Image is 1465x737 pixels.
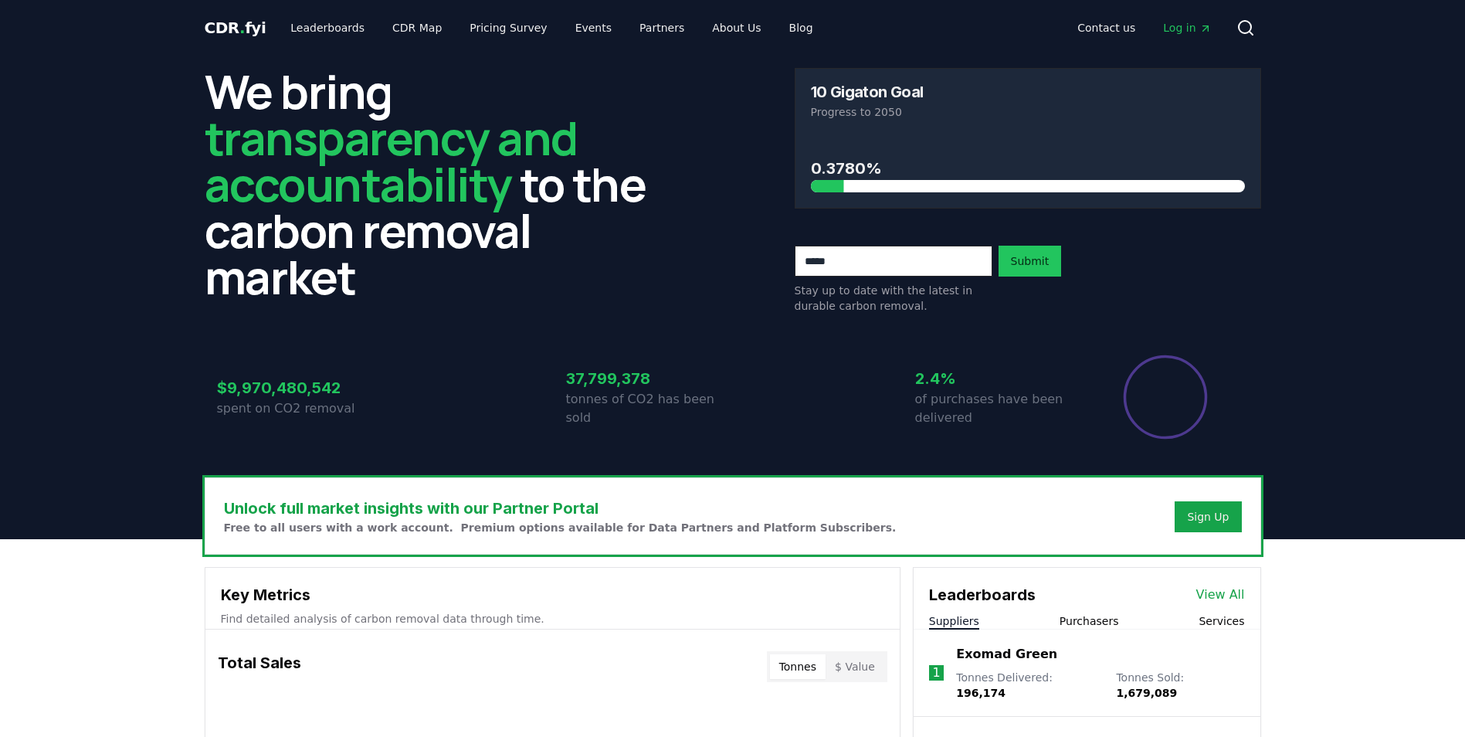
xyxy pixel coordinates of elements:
a: Leaderboards [278,14,377,42]
a: CDR.fyi [205,17,266,39]
h3: Total Sales [218,651,301,682]
a: View All [1196,586,1245,604]
h3: $9,970,480,542 [217,376,384,399]
p: 1 [932,664,940,682]
button: Submit [999,246,1062,277]
span: Log in [1163,20,1211,36]
h3: 0.3780% [811,157,1245,180]
span: 1,679,089 [1116,687,1177,699]
a: Contact us [1065,14,1148,42]
button: Suppliers [929,613,979,629]
h2: We bring to the carbon removal market [205,68,671,300]
h3: Unlock full market insights with our Partner Portal [224,497,897,520]
button: Services [1199,613,1244,629]
div: Percentage of sales delivered [1122,354,1209,440]
p: Progress to 2050 [811,104,1245,120]
button: Purchasers [1060,613,1119,629]
button: $ Value [826,654,884,679]
a: Sign Up [1187,509,1229,525]
h3: 2.4% [915,367,1082,390]
p: Tonnes Delivered : [956,670,1100,701]
h3: 10 Gigaton Goal [811,84,924,100]
a: CDR Map [380,14,454,42]
button: Tonnes [770,654,826,679]
nav: Main [1065,14,1223,42]
span: transparency and accountability [205,106,578,216]
button: Sign Up [1175,501,1241,532]
a: About Us [700,14,773,42]
span: CDR fyi [205,19,266,37]
span: 196,174 [956,687,1005,699]
p: Stay up to date with the latest in durable carbon removal. [795,283,992,314]
nav: Main [278,14,825,42]
a: Log in [1151,14,1223,42]
p: Free to all users with a work account. Premium options available for Data Partners and Platform S... [224,520,897,535]
p: Tonnes Sold : [1116,670,1244,701]
h3: Key Metrics [221,583,884,606]
h3: 37,799,378 [566,367,733,390]
p: spent on CO2 removal [217,399,384,418]
p: tonnes of CO2 has been sold [566,390,733,427]
a: Pricing Survey [457,14,559,42]
h3: Leaderboards [929,583,1036,606]
a: Partners [627,14,697,42]
a: Blog [777,14,826,42]
a: Events [563,14,624,42]
a: Exomad Green [956,645,1057,664]
span: . [239,19,245,37]
p: Find detailed analysis of carbon removal data through time. [221,611,884,627]
p: of purchases have been delivered [915,390,1082,427]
